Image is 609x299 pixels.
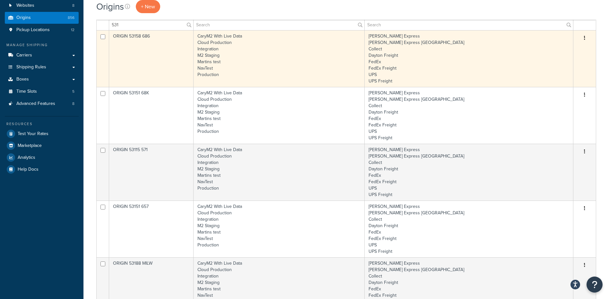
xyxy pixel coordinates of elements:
[109,201,194,257] td: ORIGIN 53151 657
[109,87,194,144] td: ORIGIN 53151 68K
[16,27,50,33] span: Pickup Locations
[5,98,79,110] a: Advanced Features 8
[194,87,365,144] td: CaryM2 With Live Data Cloud Production Integration M2 Staging Martins test NavTest Production
[5,164,79,175] a: Help Docs
[16,3,34,8] span: Websites
[72,101,74,107] span: 8
[5,140,79,151] a: Marketplace
[5,152,79,163] a: Analytics
[18,167,39,172] span: Help Docs
[194,144,365,201] td: CaryM2 With Live Data Cloud Production Integration M2 Staging Martins test NavTest Production
[5,12,79,24] li: Origins
[16,89,37,94] span: Time Slots
[5,98,79,110] li: Advanced Features
[72,89,74,94] span: 5
[5,12,79,24] a: Origins 856
[16,77,29,82] span: Boxes
[5,128,79,140] a: Test Your Rates
[109,30,194,87] td: ORIGIN 53158 686
[365,201,573,257] td: [PERSON_NAME] Express [PERSON_NAME] Express [GEOGRAPHIC_DATA] Collect Dayton Freight FedEx FedEx ...
[365,19,573,30] input: Search
[16,64,46,70] span: Shipping Rules
[5,24,79,36] a: Pickup Locations 12
[365,87,573,144] td: [PERSON_NAME] Express [PERSON_NAME] Express [GEOGRAPHIC_DATA] Collect Dayton Freight FedEx FedEx ...
[16,101,55,107] span: Advanced Features
[5,86,79,98] li: Time Slots
[194,30,365,87] td: CaryM2 With Live Data Cloud Production Integration M2 Staging Martins test NavTest Production
[365,30,573,87] td: [PERSON_NAME] Express [PERSON_NAME] Express [GEOGRAPHIC_DATA] Collect Dayton Freight FedEx FedEx ...
[5,73,79,85] a: Boxes
[5,42,79,48] div: Manage Shipping
[194,19,364,30] input: Search
[109,19,193,30] input: Search
[365,144,573,201] td: [PERSON_NAME] Express [PERSON_NAME] Express [GEOGRAPHIC_DATA] Collect Dayton Freight FedEx FedEx ...
[109,144,194,201] td: ORIGIN 53115 571
[5,49,79,61] a: Carriers
[194,201,365,257] td: CaryM2 With Live Data Cloud Production Integration M2 Staging Martins test NavTest Production
[5,121,79,127] div: Resources
[16,53,32,58] span: Carriers
[16,15,31,21] span: Origins
[18,143,42,149] span: Marketplace
[5,61,79,73] a: Shipping Rules
[587,277,603,293] button: Open Resource Center
[71,27,74,33] span: 12
[5,24,79,36] li: Pickup Locations
[18,131,48,137] span: Test Your Rates
[5,86,79,98] a: Time Slots 5
[96,0,124,13] h1: Origins
[18,155,35,160] span: Analytics
[68,15,74,21] span: 856
[141,3,155,10] span: + New
[72,3,74,8] span: 8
